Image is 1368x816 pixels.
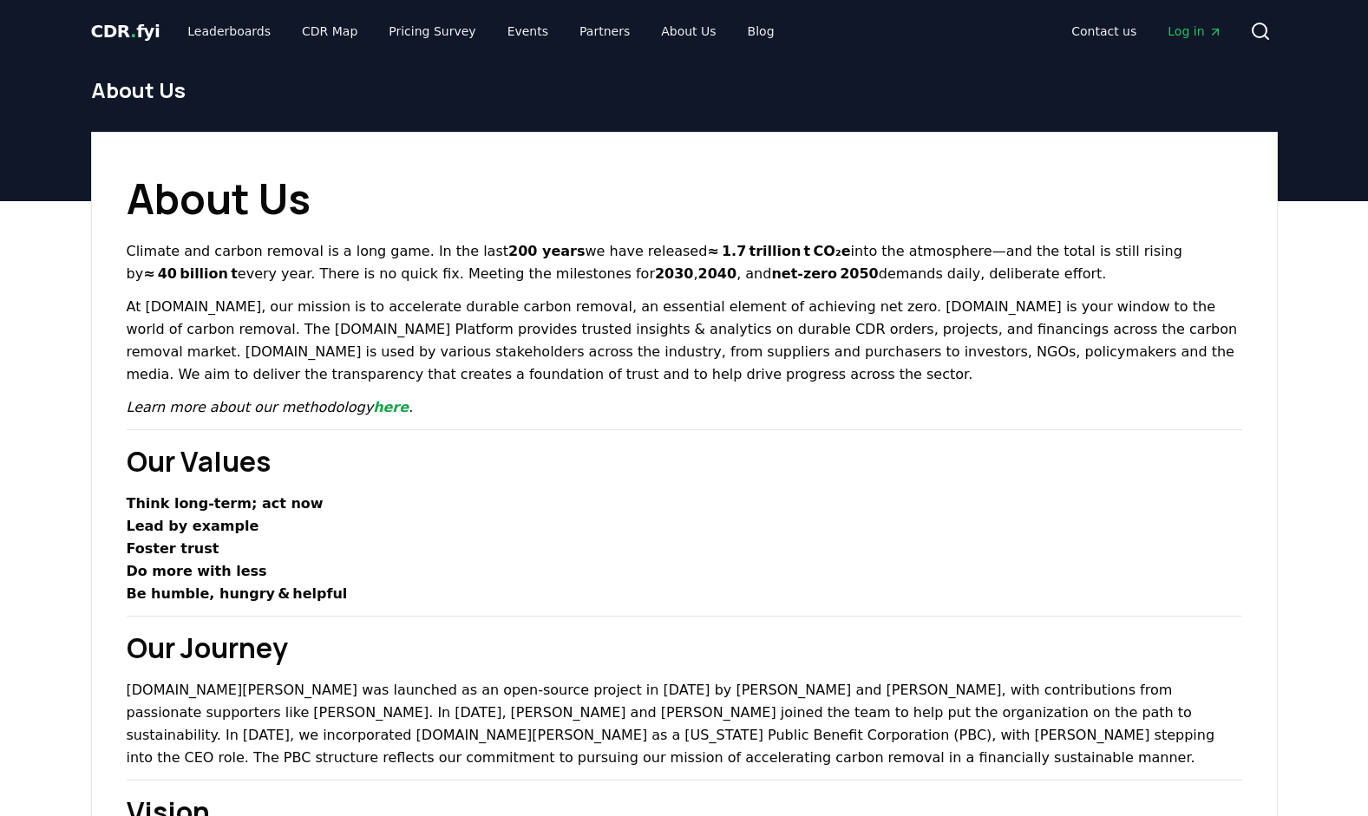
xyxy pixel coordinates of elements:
strong: Think long‑term; act now [127,495,324,512]
nav: Main [173,16,788,47]
a: About Us [647,16,730,47]
strong: Do more with less [127,563,267,579]
a: Partners [566,16,644,47]
span: Log in [1168,23,1221,40]
a: CDR.fyi [91,19,160,43]
strong: 200 years [508,243,585,259]
a: CDR Map [288,16,371,47]
strong: Foster trust [127,540,219,557]
h2: Our Journey [127,627,1242,669]
h1: About Us [91,76,1278,104]
h1: About Us [127,167,1242,230]
strong: Lead by example [127,518,259,534]
strong: net‑zero 2050 [771,265,878,282]
p: At [DOMAIN_NAME], our mission is to accelerate durable carbon removal, an essential element of ac... [127,296,1242,386]
em: Learn more about our methodology . [127,399,414,415]
strong: Be humble, hungry & helpful [127,585,348,602]
strong: ≈ 1.7 trillion t CO₂e [707,243,850,259]
a: Leaderboards [173,16,285,47]
strong: 2040 [698,265,737,282]
p: Climate and carbon removal is a long game. In the last we have released into the atmosphere—and t... [127,240,1242,285]
span: CDR fyi [91,21,160,42]
p: [DOMAIN_NAME][PERSON_NAME] was launched as an open-source project in [DATE] by [PERSON_NAME] and ... [127,679,1242,769]
nav: Main [1057,16,1235,47]
a: Blog [734,16,789,47]
a: here [373,399,409,415]
a: Pricing Survey [375,16,489,47]
strong: 2030 [655,265,694,282]
span: . [130,21,136,42]
a: Log in [1154,16,1235,47]
a: Contact us [1057,16,1150,47]
a: Events [494,16,562,47]
strong: ≈ 40 billion t [143,265,238,282]
h2: Our Values [127,441,1242,482]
